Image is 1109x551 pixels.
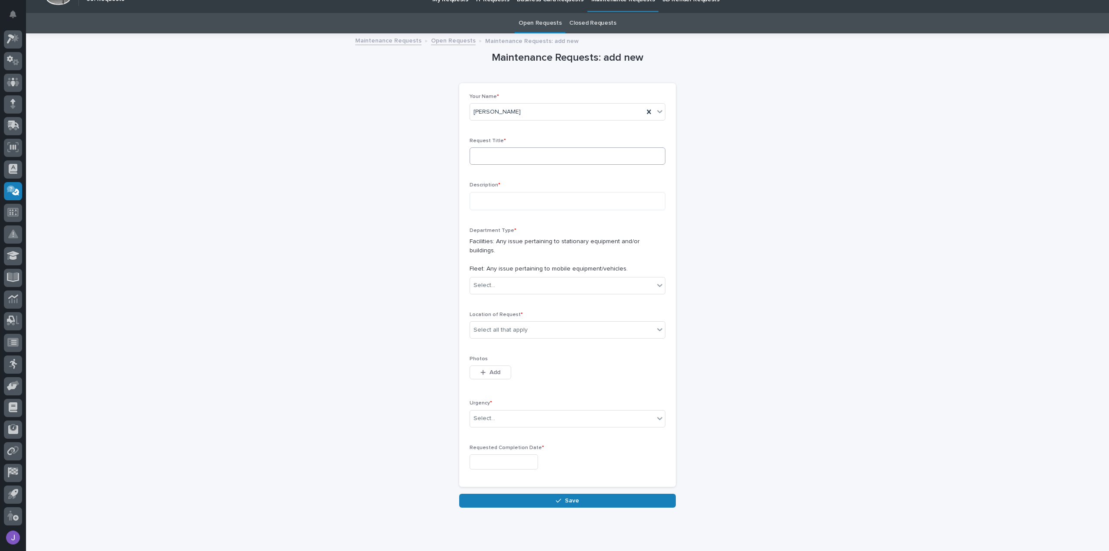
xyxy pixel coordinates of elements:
p: Facilities: Any issue pertaining to stationary equipment and/or buildings. Fleet: Any issue perta... [470,237,665,273]
span: Description [470,183,500,188]
h1: Maintenance Requests: add new [459,52,676,64]
span: Your Name [470,94,499,99]
span: Save [565,497,579,505]
button: Save [459,494,676,508]
div: Select... [473,281,495,290]
p: Maintenance Requests: add new [485,36,579,45]
span: Photos [470,356,488,362]
button: Notifications [4,5,22,23]
a: Maintenance Requests [355,35,422,45]
span: Add [490,368,500,376]
div: Select all that apply [473,326,528,335]
span: Request Title [470,138,506,143]
button: users-avatar [4,528,22,547]
span: Location of Request [470,312,523,317]
div: Select... [473,414,495,423]
div: Notifications [11,10,22,24]
span: Requested Completion Date [470,445,544,450]
span: Department Type [470,228,516,233]
span: Urgency [470,401,492,406]
a: Open Requests [519,13,561,33]
a: Closed Requests [569,13,616,33]
a: Open Requests [431,35,476,45]
span: [PERSON_NAME] [473,108,521,117]
button: Add [470,365,511,379]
